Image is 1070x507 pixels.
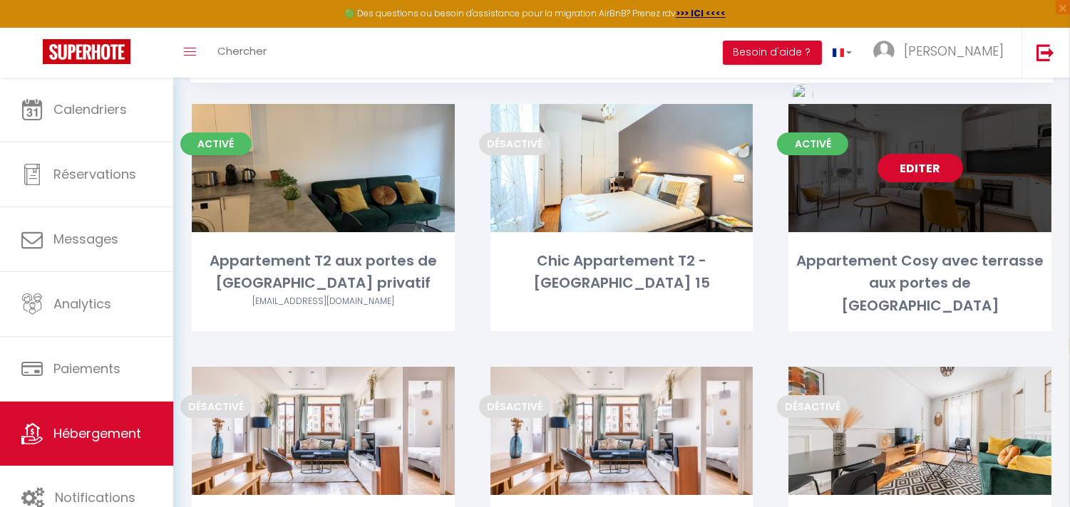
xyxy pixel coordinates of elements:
[53,230,118,248] span: Messages
[490,250,753,295] div: Chic Appartement T2 - [GEOGRAPHIC_DATA] 15
[180,395,252,418] span: Désactivé
[904,42,1004,60] span: [PERSON_NAME]
[180,132,252,155] span: Activé
[788,250,1051,317] div: Appartement Cosy avec terrasse aux portes de [GEOGRAPHIC_DATA]
[777,132,848,155] span: Activé
[1036,43,1054,61] img: logout
[53,424,141,442] span: Hébergement
[43,39,130,64] img: Super Booking
[777,395,848,418] span: Désactivé
[479,132,550,155] span: Désactivé
[479,395,550,418] span: Désactivé
[792,84,813,105] div: Alibaba Image Search
[873,41,895,62] img: ...
[53,360,120,377] span: Paiements
[863,28,1022,78] a: ... [PERSON_NAME]
[792,84,813,105] img: upload-icon.svg
[53,100,127,118] span: Calendriers
[53,165,136,183] span: Réservations
[192,295,455,308] div: Airbnb
[723,41,822,65] button: Besoin d'aide ?
[192,250,455,295] div: Appartement T2 aux portes de [GEOGRAPHIC_DATA] privatif
[878,154,963,182] a: Editer
[217,43,267,58] span: Chercher
[55,488,135,506] span: Notifications
[676,7,726,19] a: >>> ICI <<<<
[53,295,111,313] span: Analytics
[207,28,277,78] a: Chercher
